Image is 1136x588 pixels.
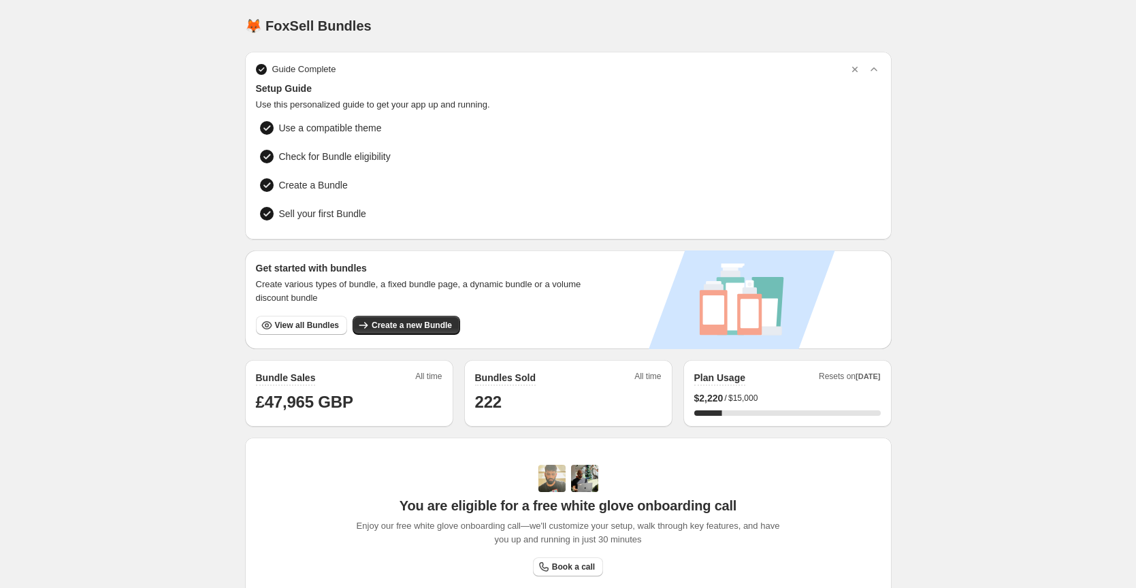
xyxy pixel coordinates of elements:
[279,178,348,192] span: Create a Bundle
[634,371,661,386] span: All time
[275,320,339,331] span: View all Bundles
[349,519,787,546] span: Enjoy our free white glove onboarding call—we'll customize your setup, walk through key features,...
[694,391,881,405] div: /
[272,63,336,76] span: Guide Complete
[279,150,391,163] span: Check for Bundle eligibility
[475,391,662,413] h1: 222
[372,320,452,331] span: Create a new Bundle
[694,371,745,385] h2: Plan Usage
[533,557,603,576] a: Book a call
[256,98,881,112] span: Use this personalized guide to get your app up and running.
[552,561,595,572] span: Book a call
[353,316,460,335] button: Create a new Bundle
[856,372,880,380] span: [DATE]
[415,371,442,386] span: All time
[256,82,881,95] span: Setup Guide
[256,316,347,335] button: View all Bundles
[245,18,372,34] h1: 🦊 FoxSell Bundles
[819,371,881,386] span: Resets on
[256,391,442,413] h1: £47,965 GBP
[694,391,724,405] span: $ 2,220
[728,393,758,404] span: $15,000
[256,261,594,275] h3: Get started with bundles
[279,207,366,220] span: Sell your first Bundle
[475,371,536,385] h2: Bundles Sold
[538,465,566,492] img: Adi
[571,465,598,492] img: Prakhar
[256,278,594,305] span: Create various types of bundle, a fixed bundle page, a dynamic bundle or a volume discount bundle
[400,497,736,514] span: You are eligible for a free white glove onboarding call
[256,371,316,385] h2: Bundle Sales
[279,121,382,135] span: Use a compatible theme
